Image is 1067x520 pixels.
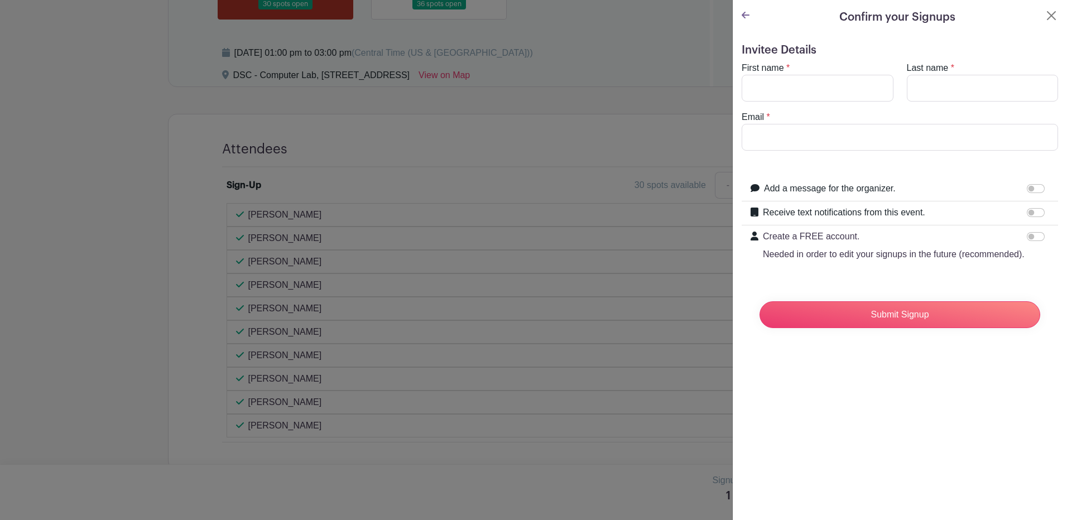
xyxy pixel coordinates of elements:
[742,61,784,75] label: First name
[742,110,764,124] label: Email
[1045,9,1058,22] button: Close
[763,206,925,219] label: Receive text notifications from this event.
[839,9,955,26] h5: Confirm your Signups
[742,44,1058,57] h5: Invitee Details
[907,61,949,75] label: Last name
[760,301,1040,328] input: Submit Signup
[763,248,1025,261] p: Needed in order to edit your signups in the future (recommended).
[764,182,896,195] label: Add a message for the organizer.
[763,230,1025,243] p: Create a FREE account.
